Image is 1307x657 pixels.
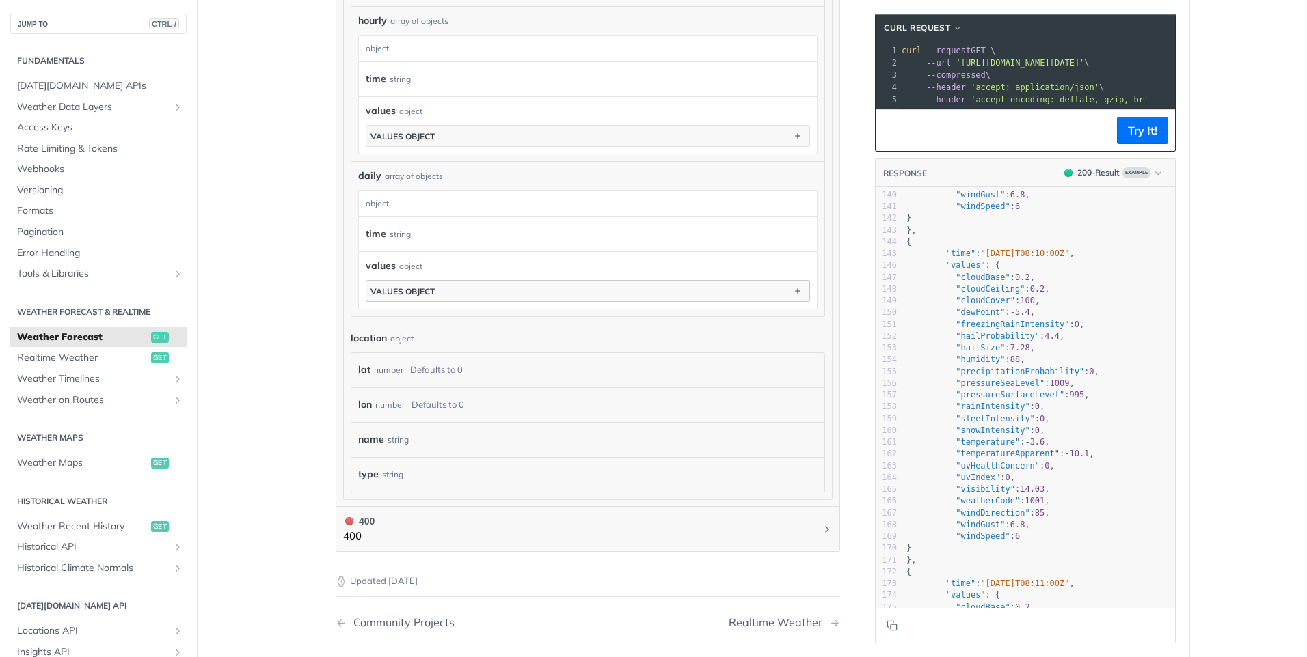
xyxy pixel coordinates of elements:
[876,260,897,271] div: 146
[172,563,183,574] button: Show subpages for Historical Climate Normals
[876,448,897,460] div: 162
[10,306,187,318] h2: Weather Forecast & realtime
[17,372,169,386] span: Weather Timelines
[1015,201,1020,211] span: 6
[906,307,1035,317] span: : ,
[876,413,897,425] div: 159
[876,342,897,354] div: 153
[876,189,897,201] div: 140
[1015,307,1030,317] span: 5.4
[382,464,403,484] div: string
[1035,508,1045,518] span: 85
[876,472,897,484] div: 164
[876,283,897,295] div: 148
[926,95,966,104] span: --header
[876,542,897,554] div: 170
[906,473,1015,482] span: : ,
[10,222,187,242] a: Pagination
[906,260,1000,270] span: : {
[172,102,183,113] button: Show subpages for Weather Data Layers
[906,272,1035,282] span: : ,
[876,401,897,413] div: 158
[906,343,1035,352] span: : ,
[906,449,1094,458] span: : ,
[17,225,183,239] span: Pagination
[956,508,1029,518] span: "windDirection"
[876,94,899,106] div: 5
[336,616,552,629] a: Previous Page: Community Projects
[1069,390,1084,400] span: 995
[980,249,1069,258] span: "[DATE]T08:10:00Z"
[906,249,1075,258] span: : ,
[374,360,403,380] div: number
[956,520,1005,529] span: "windGust"
[971,83,1099,92] span: 'accept: application/json'
[1122,167,1150,178] span: Example
[1010,354,1020,364] span: 88
[1020,296,1035,305] span: 100
[10,432,187,444] h2: Weather Maps
[906,367,1099,376] span: : ,
[390,69,411,89] div: string
[906,508,1050,518] span: : ,
[876,225,897,236] div: 143
[876,57,899,69] div: 2
[399,105,422,117] div: object
[366,126,809,146] button: values object
[17,247,183,260] span: Error Handling
[902,70,991,80] span: \
[1069,449,1089,458] span: 10.1
[946,260,986,270] span: "values"
[906,190,1030,199] span: : ,
[956,473,1000,482] span: "uvIndex"
[876,519,897,531] div: 168
[17,79,183,93] span: [DATE][DOMAIN_NAME] APIs
[10,537,187,557] a: Historical APIShow subpages for Historical API
[1025,496,1045,505] span: 1001
[956,284,1025,294] span: "cloudCeiling"
[17,163,183,176] span: Webhooks
[906,602,1035,612] span: : ,
[906,320,1084,329] span: : ,
[876,212,897,224] div: 142
[956,437,1020,447] span: "temperature"
[1025,437,1029,447] span: -
[151,332,169,343] span: get
[1015,602,1030,612] span: 0.2
[876,578,897,589] div: 173
[882,615,902,636] button: Copy to clipboard
[956,296,1015,305] span: "cloudCover"
[151,521,169,532] span: get
[10,180,187,201] a: Versioning
[151,352,169,363] span: get
[17,142,183,156] span: Rate Limiting & Tokens
[1020,484,1045,494] span: 14.03
[971,95,1148,104] span: 'accept-encoding: deflate, gzip, br'
[876,81,899,94] div: 4
[358,14,387,28] span: hourly
[375,395,405,415] div: number
[902,83,1104,92] span: \
[347,616,455,629] div: Community Projects
[906,531,1020,541] span: :
[956,343,1005,352] span: "hailSize"
[879,21,968,35] button: cURL Request
[343,514,833,544] button: 400 400400
[351,331,387,346] span: location
[906,555,917,565] span: },
[876,236,897,248] div: 144
[10,97,187,117] a: Weather Data LayersShow subpages for Weather Data Layers
[906,496,1050,505] span: : ,
[343,529,375,544] p: 400
[1117,117,1168,144] button: Try It!
[358,430,384,449] label: name
[876,354,897,365] div: 154
[956,354,1005,364] span: "humidity"
[1040,414,1045,423] span: 0
[876,295,897,307] div: 149
[17,540,169,554] span: Historical API
[906,425,1045,435] span: : ,
[876,307,897,318] div: 150
[876,460,897,472] div: 163
[1035,402,1040,411] span: 0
